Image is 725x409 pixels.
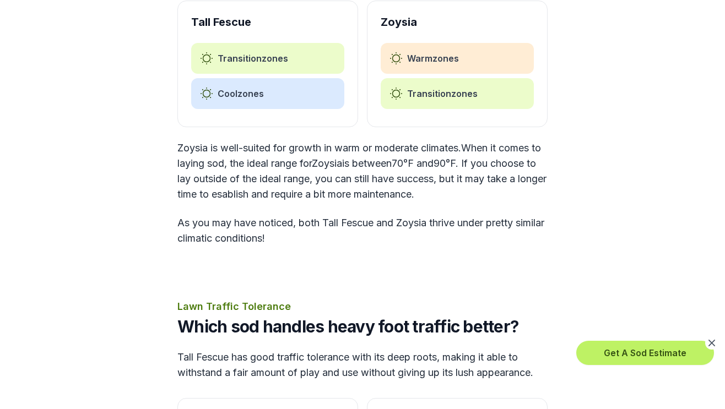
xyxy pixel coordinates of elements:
[407,87,478,100] span: transition zones
[218,52,288,65] span: transition zones
[407,52,459,65] span: warm zones
[218,87,264,100] span: cool zones
[177,299,548,314] p: Lawn Traffic Tolerance
[177,140,548,202] p: Zoysia is well-suited for growth in warm or moderate climates. When it comes to laying sod, the i...
[576,341,714,365] button: Get A Sod Estimate
[381,15,417,29] strong: Zoysia
[191,15,251,29] strong: Tall Fescue
[177,215,548,246] p: As you may have noticed, both Tall Fescue and Zoysia thrive under pretty similar climatic conditi...
[177,317,548,336] h2: Which sod handles heavy foot traffic better?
